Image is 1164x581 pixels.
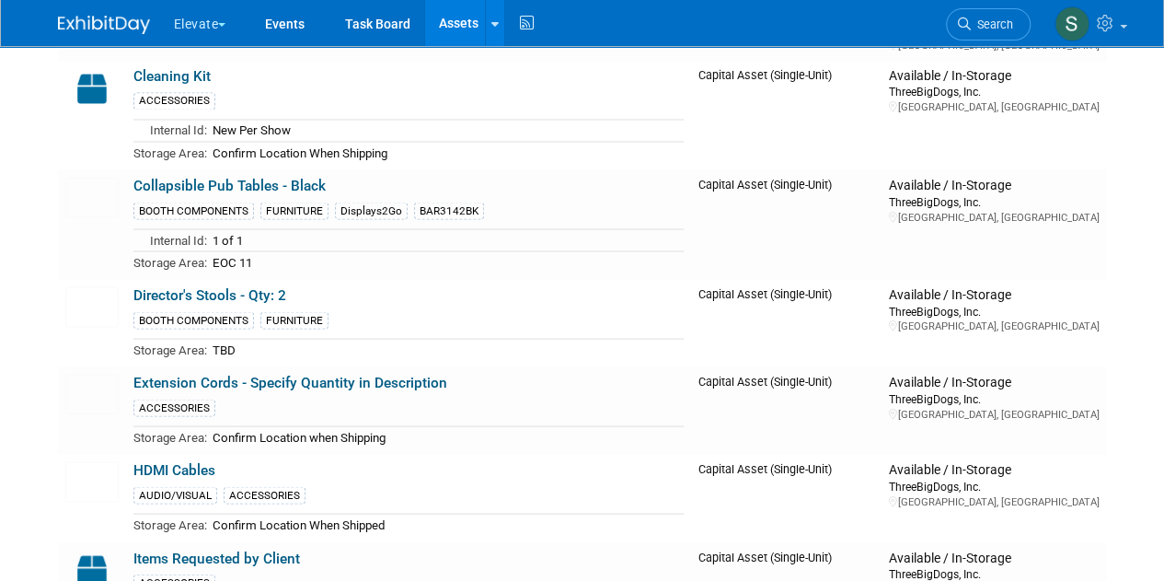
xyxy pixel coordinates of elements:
[207,425,684,447] td: Confirm Location when Shipping
[691,454,882,541] td: Capital Asset (Single-Unit)
[133,430,207,444] span: Storage Area:
[888,177,1099,193] div: Available / In-Storage
[133,145,207,159] span: Storage Area:
[888,407,1099,421] div: [GEOGRAPHIC_DATA], [GEOGRAPHIC_DATA]
[888,550,1099,566] div: Available / In-Storage
[888,193,1099,209] div: ThreeBigDogs, Inc.
[691,169,882,279] td: Capital Asset (Single-Unit)
[335,202,408,219] div: Displays2Go
[133,255,207,269] span: Storage Area:
[133,202,254,219] div: BOOTH COMPONENTS
[888,319,1099,332] div: [GEOGRAPHIC_DATA], [GEOGRAPHIC_DATA]
[133,228,207,250] td: Internal Id:
[133,517,207,531] span: Storage Area:
[888,84,1099,99] div: ThreeBigDogs, Inc.
[888,303,1099,319] div: ThreeBigDogs, Inc.
[691,61,882,170] td: Capital Asset (Single-Unit)
[207,513,684,534] td: Confirm Location When Shipped
[207,338,684,359] td: TBD
[691,279,882,366] td: Capital Asset (Single-Unit)
[888,374,1099,390] div: Available / In-Storage
[888,494,1099,508] div: [GEOGRAPHIC_DATA], [GEOGRAPHIC_DATA]
[946,8,1031,41] a: Search
[65,68,119,109] img: Capital-Asset-Icon-2.png
[207,228,684,250] td: 1 of 1
[414,202,484,219] div: BAR3142BK
[1055,6,1089,41] img: Sam Murphy
[207,120,684,142] td: New Per Show
[58,16,150,34] img: ExhibitDay
[888,565,1099,581] div: ThreeBigDogs, Inc.
[133,286,286,303] a: Director's Stools - Qty: 2
[207,141,684,162] td: Confirm Location When Shipping
[133,92,215,110] div: ACCESSORIES
[133,311,254,329] div: BOOTH COMPONENTS
[260,202,328,219] div: FURNITURE
[888,390,1099,406] div: ThreeBigDogs, Inc.
[133,374,447,390] a: Extension Cords - Specify Quantity in Description
[133,120,207,142] td: Internal Id:
[133,68,211,85] a: Cleaning Kit
[133,486,217,504] div: AUDIO/VISUAL
[971,17,1013,31] span: Search
[207,250,684,272] td: EOC 11
[888,210,1099,224] div: [GEOGRAPHIC_DATA], [GEOGRAPHIC_DATA]
[888,68,1099,85] div: Available / In-Storage
[888,100,1099,114] div: [GEOGRAPHIC_DATA], [GEOGRAPHIC_DATA]
[133,550,300,566] a: Items Requested by Client
[691,366,882,454] td: Capital Asset (Single-Unit)
[224,486,305,504] div: ACCESSORIES
[888,478,1099,494] div: ThreeBigDogs, Inc.
[888,286,1099,303] div: Available / In-Storage
[888,461,1099,478] div: Available / In-Storage
[260,311,328,329] div: FURNITURE
[133,177,326,193] a: Collapsible Pub Tables - Black
[133,461,215,478] a: HDMI Cables
[133,343,207,356] span: Storage Area:
[133,399,215,416] div: ACCESSORIES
